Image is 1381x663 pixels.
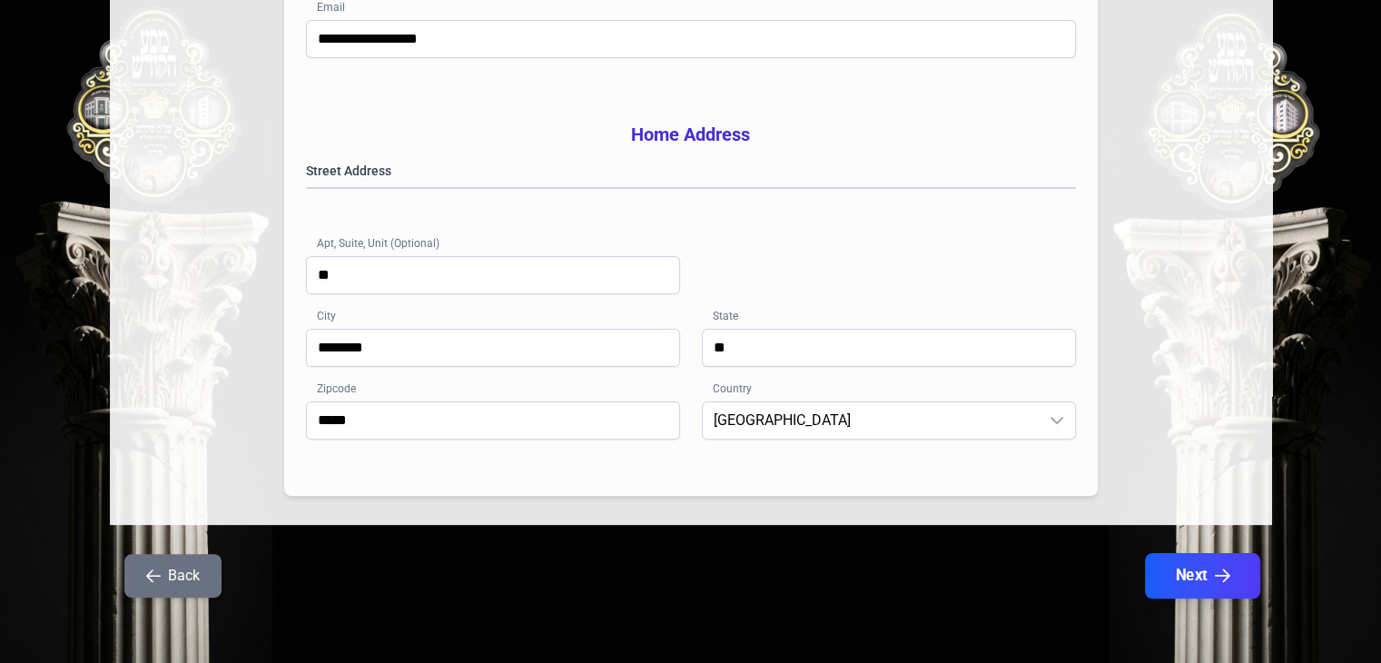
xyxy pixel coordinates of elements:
span: United States [703,402,1039,439]
h3: Home Address [306,122,1076,147]
button: Next [1144,553,1259,599]
label: Street Address [306,162,1076,180]
button: Back [124,554,222,598]
div: dropdown trigger [1039,402,1075,439]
